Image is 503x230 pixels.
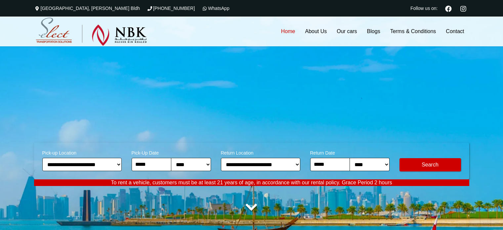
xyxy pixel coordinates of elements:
a: Home [276,17,300,46]
span: Pick-up Location [42,146,122,158]
button: Modify Search [399,158,461,171]
a: Our cars [332,17,362,46]
a: Instagram [458,5,469,12]
img: Select Rent a Car [36,18,147,46]
a: WhatsApp [201,6,230,11]
a: Blogs [362,17,385,46]
a: Facebook [442,5,454,12]
span: Pick-Up Date [132,146,211,158]
a: Terms & Conditions [385,17,441,46]
span: Return Date [310,146,390,158]
a: [PHONE_NUMBER] [147,6,195,11]
p: To rent a vehicle, customers must be at least 21 years of age, in accordance with our rental poli... [34,179,469,186]
a: Contact [441,17,469,46]
a: About Us [300,17,332,46]
span: Return Location [221,146,300,158]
